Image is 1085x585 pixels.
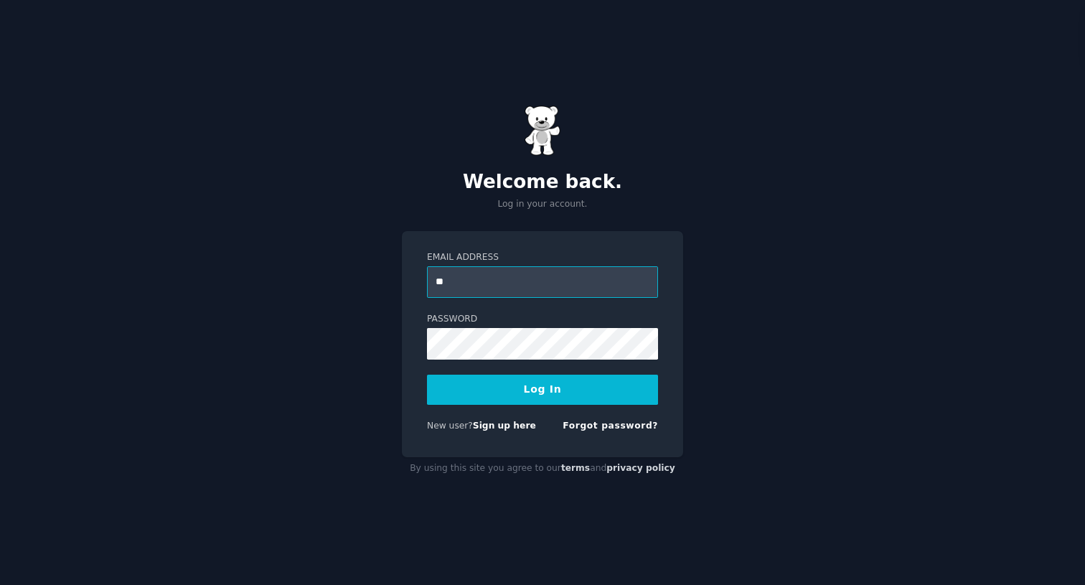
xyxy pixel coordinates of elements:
[563,421,658,431] a: Forgot password?
[525,106,560,156] img: Gummy Bear
[561,463,590,473] a: terms
[473,421,536,431] a: Sign up here
[427,313,658,326] label: Password
[402,171,683,194] h2: Welcome back.
[606,463,675,473] a: privacy policy
[427,251,658,264] label: Email Address
[427,375,658,405] button: Log In
[427,421,473,431] span: New user?
[402,457,683,480] div: By using this site you agree to our and
[402,198,683,211] p: Log in your account.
